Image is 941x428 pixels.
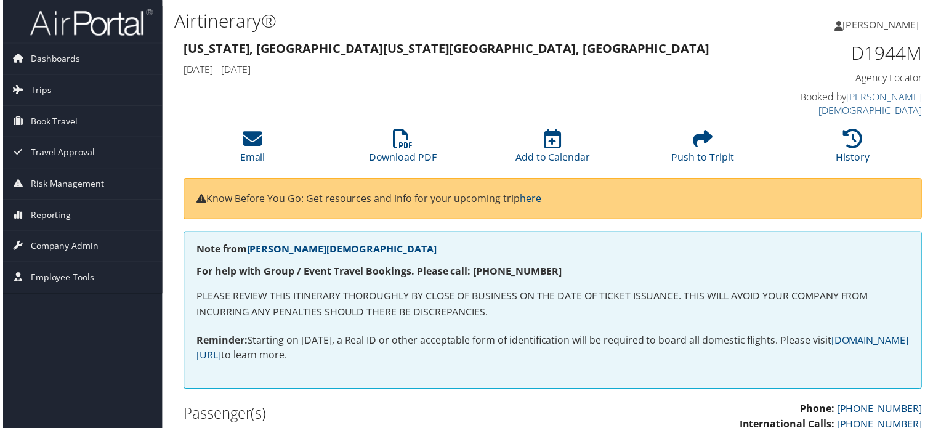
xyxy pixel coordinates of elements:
[28,169,102,200] span: Risk Management
[28,264,92,294] span: Employee Tools
[182,405,544,426] h2: Passenger(s)
[520,193,541,206] a: here
[238,136,264,166] a: Email
[672,136,735,166] a: Push to Tripit
[839,404,924,418] a: [PHONE_NUMBER]
[28,44,78,75] span: Dashboards
[195,244,436,257] strong: Note from
[802,404,836,418] strong: Phone:
[195,335,246,349] strong: Reminder:
[182,63,734,76] h4: [DATE] - [DATE]
[753,41,924,67] h1: D1944M
[245,244,436,257] a: [PERSON_NAME][DEMOGRAPHIC_DATA]
[28,201,68,232] span: Reporting
[195,334,911,366] p: Starting on [DATE], a Real ID or other acceptable form of identification will be required to boar...
[845,18,921,31] span: [PERSON_NAME]
[753,71,924,85] h4: Agency Locator
[195,266,562,280] strong: For help with Group / Event Travel Bookings. Please call: [PHONE_NUMBER]
[368,136,436,166] a: Download PDF
[515,136,591,166] a: Add to Calendar
[753,91,924,118] h4: Booked by
[182,41,711,57] strong: [US_STATE], [GEOGRAPHIC_DATA] [US_STATE][GEOGRAPHIC_DATA], [GEOGRAPHIC_DATA]
[838,136,872,166] a: History
[195,192,911,208] p: Know Before You Go: Get resources and info for your upcoming trip
[28,107,75,137] span: Book Travel
[28,138,92,169] span: Travel Approval
[28,232,96,263] span: Company Admin
[172,8,680,34] h1: Airtinerary®
[820,91,924,118] a: [PERSON_NAME][DEMOGRAPHIC_DATA]
[195,290,911,321] p: PLEASE REVIEW THIS ITINERARY THOROUGHLY BY CLOSE OF BUSINESS ON THE DATE OF TICKET ISSUANCE. THIS...
[27,8,150,37] img: airportal-logo.png
[28,75,49,106] span: Trips
[836,6,934,43] a: [PERSON_NAME]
